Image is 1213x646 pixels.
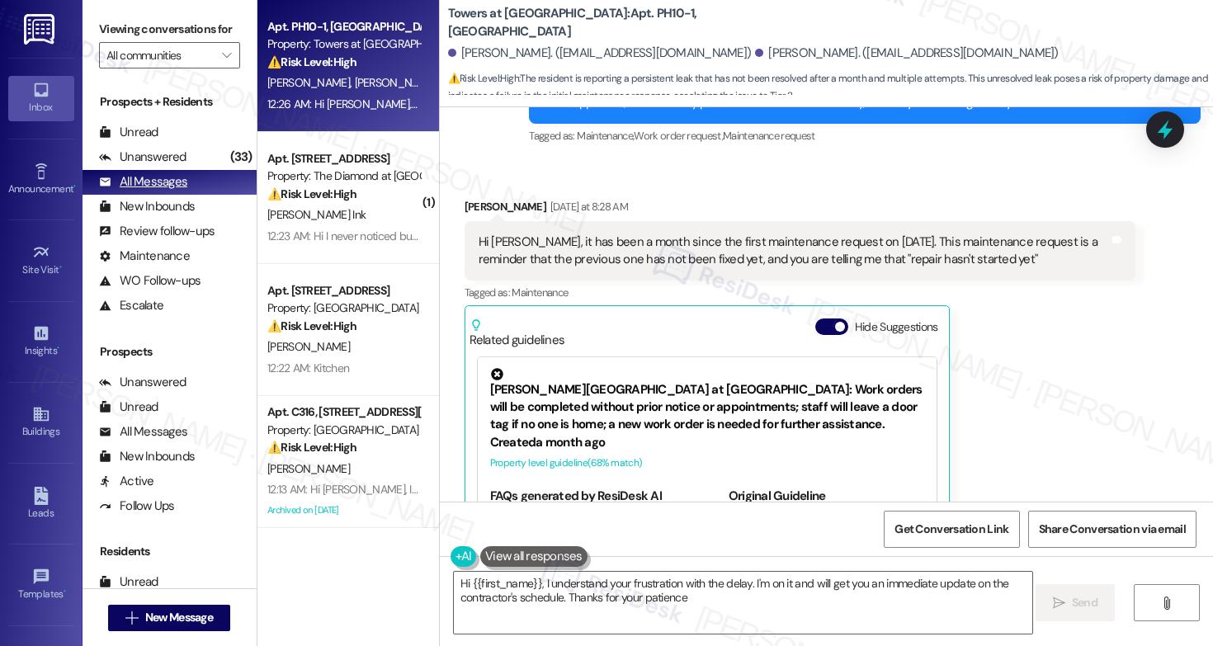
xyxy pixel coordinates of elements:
[512,285,568,299] span: Maintenance
[8,482,74,526] a: Leads
[99,448,195,465] div: New Inbounds
[99,124,158,141] div: Unread
[454,572,1032,634] textarea: Hi {{first_name}}, I understand your frustration with the delay. I'm on it and will get you an im...
[99,473,154,490] div: Active
[267,422,420,439] div: Property: [GEOGRAPHIC_DATA]
[59,262,62,273] span: •
[267,318,356,333] strong: ⚠️ Risk Level: High
[99,573,158,591] div: Unread
[855,318,938,336] label: Hide Suggestions
[267,440,356,455] strong: ⚠️ Risk Level: High
[884,511,1019,548] button: Get Conversation Link
[222,49,231,62] i: 
[546,198,628,215] div: [DATE] at 8:28 AM
[267,54,356,69] strong: ⚠️ Risk Level: High
[723,129,815,143] span: Maintenance request
[755,45,1059,62] div: [PERSON_NAME]. ([EMAIL_ADDRESS][DOMAIN_NAME])
[99,198,195,215] div: New Inbounds
[267,403,420,421] div: Apt. C316, [STREET_ADDRESS][PERSON_NAME]
[490,455,924,472] div: Property level guideline ( 68 % match)
[529,124,1201,148] div: Tagged as:
[577,129,634,143] span: Maintenance ,
[448,5,778,40] b: Towers at [GEOGRAPHIC_DATA]: Apt. PH10-1, [GEOGRAPHIC_DATA]
[267,461,350,476] span: [PERSON_NAME]
[267,167,420,185] div: Property: The Diamond at [GEOGRAPHIC_DATA]
[8,400,74,445] a: Buildings
[448,72,519,85] strong: ⚠️ Risk Level: High
[24,14,58,45] img: ResiDesk Logo
[267,186,356,201] strong: ⚠️ Risk Level: High
[83,543,257,560] div: Residents
[634,129,723,143] span: Work order request ,
[894,521,1008,538] span: Get Conversation Link
[729,488,826,504] b: Original Guideline
[226,144,257,170] div: (33)
[64,586,66,597] span: •
[267,339,350,354] span: [PERSON_NAME]
[99,223,215,240] div: Review follow-ups
[267,207,366,222] span: [PERSON_NAME] Ink
[465,281,1136,304] div: Tagged as:
[106,42,214,68] input: All communities
[490,434,924,451] div: Created a month ago
[267,18,420,35] div: Apt. PH10-1, [GEOGRAPHIC_DATA]
[145,609,213,626] span: New Message
[8,238,74,283] a: Site Visit •
[1160,596,1173,610] i: 
[267,229,701,243] div: 12:23 AM: Hi I never noticed but why does my statement have an insurance lease violation?
[99,497,175,515] div: Follow Ups
[99,173,187,191] div: All Messages
[267,282,420,299] div: Apt. [STREET_ADDRESS]
[448,70,1213,106] span: : The resident is reporting a persistent leak that has not been resolved after a month and multip...
[1028,511,1196,548] button: Share Conversation via email
[99,149,186,166] div: Unanswered
[267,361,349,375] div: 12:22 AM: Kitchen
[490,368,924,434] div: [PERSON_NAME][GEOGRAPHIC_DATA] at [GEOGRAPHIC_DATA]: Work orders will be completed without prior ...
[490,488,662,504] b: FAQs generated by ResiDesk AI
[267,75,355,90] span: [PERSON_NAME]
[267,35,420,53] div: Property: Towers at [GEOGRAPHIC_DATA]
[267,150,420,167] div: Apt. [STREET_ADDRESS]
[83,93,257,111] div: Prospects + Residents
[470,318,565,349] div: Related guidelines
[465,198,1136,221] div: [PERSON_NAME]
[354,75,437,90] span: [PERSON_NAME]
[57,342,59,354] span: •
[99,374,186,391] div: Unanswered
[99,272,201,290] div: WO Follow-ups
[8,563,74,607] a: Templates •
[108,605,230,631] button: New Message
[479,233,1110,269] div: Hi [PERSON_NAME], it has been a month since the first maintenance request on [DATE]. This mainten...
[267,299,420,317] div: Property: [GEOGRAPHIC_DATA]
[1039,521,1186,538] span: Share Conversation via email
[99,17,240,42] label: Viewing conversations for
[99,297,163,314] div: Escalate
[1053,596,1065,610] i: 
[99,248,190,265] div: Maintenance
[99,398,158,416] div: Unread
[8,76,74,120] a: Inbox
[448,45,752,62] div: [PERSON_NAME]. ([EMAIL_ADDRESS][DOMAIN_NAME])
[8,319,74,364] a: Insights •
[125,611,138,625] i: 
[1036,584,1116,621] button: Send
[83,343,257,361] div: Prospects
[99,423,187,441] div: All Messages
[267,482,826,497] div: 12:13 AM: Hi [PERSON_NAME], I just wanted to check if anyone from our site office has already bee...
[73,181,76,192] span: •
[266,500,422,521] div: Archived on [DATE]
[1072,594,1097,611] span: Send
